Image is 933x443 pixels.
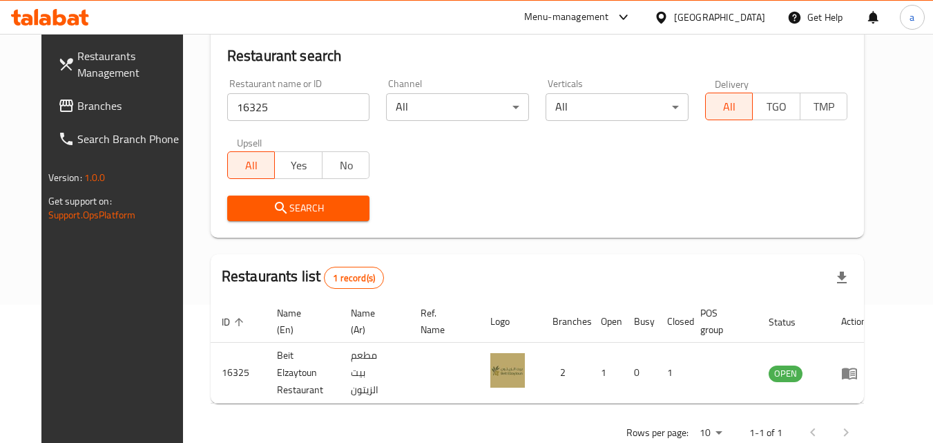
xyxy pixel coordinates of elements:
th: Closed [656,301,689,343]
th: Logo [479,301,541,343]
button: TGO [752,93,800,120]
a: Support.OpsPlatform [48,206,136,224]
div: All [386,93,529,121]
div: Total records count [324,267,384,289]
td: 2 [541,343,590,404]
td: 16325 [211,343,266,404]
span: All [711,97,748,117]
span: Branches [77,97,186,114]
td: 1 [590,343,623,404]
span: POS group [700,305,741,338]
div: OPEN [769,366,802,382]
h2: Restaurants list [222,266,384,289]
td: مطعم بيت الزيتون [340,343,410,404]
a: Search Branch Phone [47,122,198,155]
p: 1-1 of 1 [749,424,782,442]
h2: Restaurant search [227,46,848,66]
label: Upsell [237,138,262,147]
button: Search [227,196,370,221]
button: TMP [800,93,848,120]
a: Branches [47,89,198,122]
span: Name (En) [277,305,323,338]
span: Restaurants Management [77,48,186,81]
div: Menu [841,365,867,381]
button: No [322,151,370,179]
th: Busy [623,301,656,343]
table: enhanced table [211,301,878,404]
span: ID [222,314,248,330]
span: No [328,155,365,176]
a: Restaurants Management [47,39,198,89]
input: Search for restaurant name or ID.. [227,93,370,121]
span: 1.0.0 [84,169,106,187]
th: Action [830,301,878,343]
td: 1 [656,343,689,404]
div: [GEOGRAPHIC_DATA] [674,10,765,25]
img: Beit Elzaytoun Restaurant [490,353,525,388]
span: Name (Ar) [351,305,393,338]
div: Export file [825,261,858,294]
span: Search [238,200,359,217]
span: TGO [758,97,795,117]
button: Yes [274,151,323,179]
span: Ref. Name [421,305,463,338]
th: Open [590,301,623,343]
button: All [227,151,276,179]
td: Beit Elzaytoun Restaurant [266,343,340,404]
td: 0 [623,343,656,404]
span: All [233,155,270,176]
div: All [546,93,689,121]
span: Search Branch Phone [77,131,186,147]
span: a [910,10,914,25]
button: All [705,93,753,120]
p: Rows per page: [626,424,689,442]
span: OPEN [769,366,802,381]
span: TMP [806,97,843,117]
label: Delivery [715,79,749,88]
span: 1 record(s) [325,272,383,285]
span: Status [769,314,814,330]
div: Menu-management [524,9,609,26]
span: Yes [280,155,317,176]
span: Get support on: [48,192,112,210]
th: Branches [541,301,590,343]
span: Version: [48,169,82,187]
